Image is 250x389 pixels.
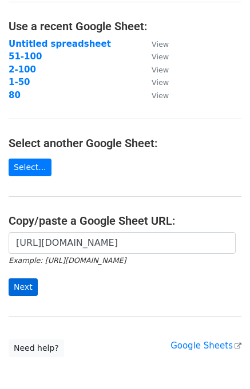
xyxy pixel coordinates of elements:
a: 80 [9,90,21,100]
h4: Copy/paste a Google Sheet URL: [9,214,241,228]
iframe: Chat Widget [193,334,250,389]
a: 1-50 [9,77,30,87]
small: View [152,66,169,74]
input: Paste your Google Sheet URL here [9,232,236,254]
a: 51-100 [9,51,42,62]
a: Select... [9,159,51,176]
a: Need help? [9,339,64,357]
a: Google Sheets [170,341,241,351]
h4: Select another Google Sheet: [9,136,241,150]
a: View [140,90,169,100]
a: View [140,77,169,87]
a: Untitled spreadsheet [9,39,111,49]
small: View [152,52,169,61]
a: 2-100 [9,64,36,75]
a: View [140,39,169,49]
a: View [140,64,169,75]
small: Example: [URL][DOMAIN_NAME] [9,256,126,265]
small: View [152,91,169,100]
h4: Use a recent Google Sheet: [9,19,241,33]
small: View [152,40,169,48]
small: View [152,78,169,87]
input: Next [9,278,38,296]
a: View [140,51,169,62]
